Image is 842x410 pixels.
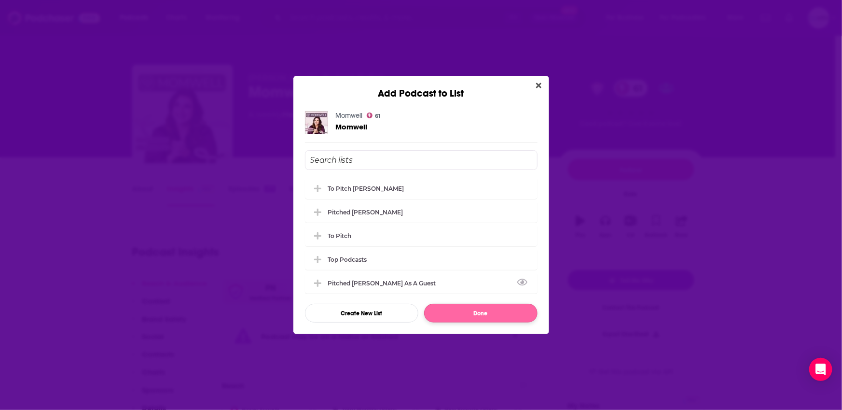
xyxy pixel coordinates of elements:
div: to pitch [305,225,538,246]
div: Add Podcast To List [305,150,538,323]
span: 61 [375,114,380,118]
div: top podcasts [305,249,538,270]
img: Momwell [305,111,328,134]
div: top podcasts [328,256,367,263]
div: To pitch Loren [305,178,538,199]
button: Close [532,80,545,92]
div: Pitched Cynthia as a Guest [305,272,538,294]
button: View Link [436,285,442,286]
button: Done [424,304,538,323]
div: To pitch [PERSON_NAME] [328,185,404,192]
input: Search lists [305,150,538,170]
div: Pitched [PERSON_NAME] as a Guest [328,280,442,287]
div: Pitched Loren [305,201,538,223]
a: Momwell [336,123,368,131]
div: to pitch [328,232,352,240]
div: Add Podcast to List [293,76,549,99]
div: Open Intercom Messenger [809,358,832,381]
div: Pitched [PERSON_NAME] [328,209,403,216]
button: Create New List [305,304,418,323]
span: Momwell [336,122,368,131]
a: Momwell [336,112,363,120]
a: 61 [367,113,381,118]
